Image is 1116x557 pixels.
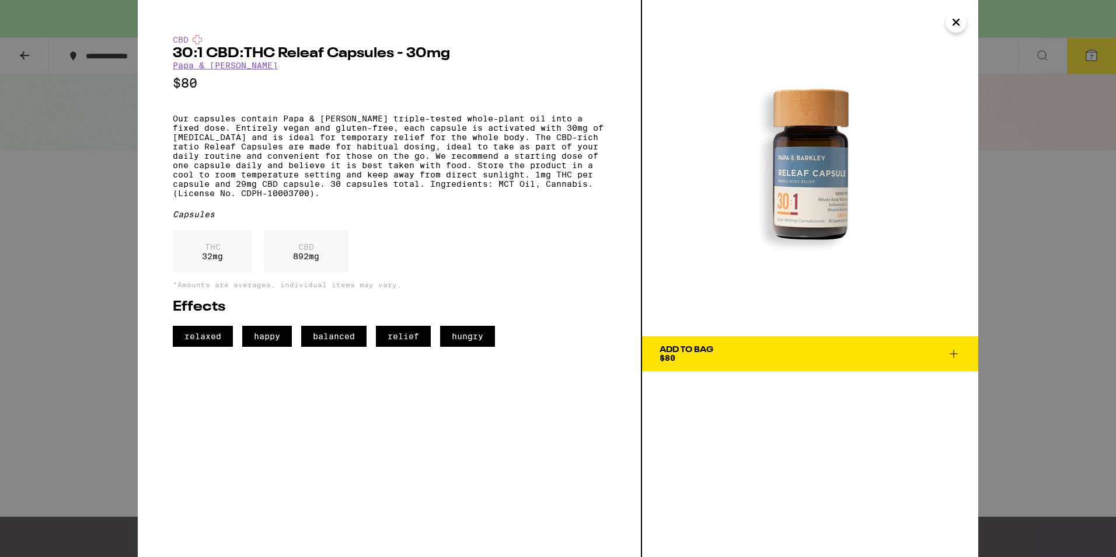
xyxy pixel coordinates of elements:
p: CBD [293,242,319,252]
div: Add To Bag [660,346,713,354]
span: relief [376,326,431,347]
span: happy [242,326,292,347]
div: CBD [173,35,606,44]
a: Papa & [PERSON_NAME] [173,61,278,70]
h2: 30:1 CBD:THC Releaf Capsules - 30mg [173,47,606,61]
span: $80 [660,353,675,363]
div: Capsules [173,210,606,219]
h2: Effects [173,300,606,314]
button: Add To Bag$80 [642,336,978,371]
button: Close [946,12,967,33]
span: hungry [440,326,495,347]
p: *Amounts are averages, individual items may vary. [173,281,606,288]
div: 32 mg [173,231,252,273]
img: cbdColor.svg [193,35,202,44]
span: balanced [301,326,367,347]
div: 892 mg [264,231,348,273]
p: THC [202,242,223,252]
p: Our capsules contain Papa & [PERSON_NAME] triple-tested whole-plant oil into a fixed dose. Entire... [173,114,606,198]
span: relaxed [173,326,233,347]
p: $80 [173,76,606,90]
